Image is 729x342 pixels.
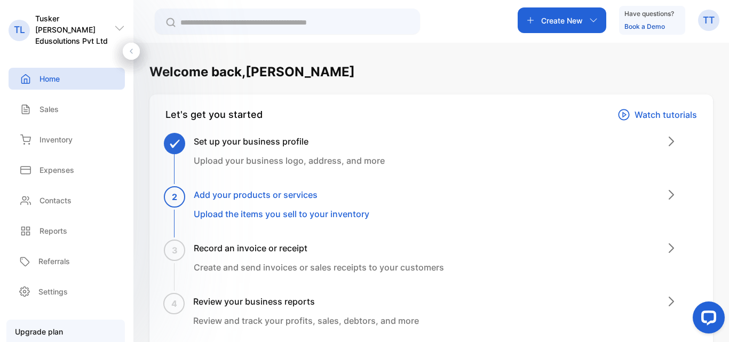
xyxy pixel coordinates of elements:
span: 3 [172,244,178,257]
p: TL [14,23,25,37]
p: Upload the items you sell to your inventory [194,208,369,220]
p: Have questions? [624,9,674,19]
p: Expenses [39,164,74,176]
p: Sales [39,104,59,115]
div: Let's get you started [165,107,263,122]
p: Tusker [PERSON_NAME] Edusolutions Pvt Ltd [35,13,114,46]
h3: Set up your business profile [194,135,385,148]
h1: Welcome back, [PERSON_NAME] [149,62,355,82]
span: 4 [171,297,177,310]
p: Upgrade plan [15,326,116,337]
p: Settings [38,286,68,297]
iframe: LiveChat chat widget [684,297,729,342]
p: TT [703,13,715,27]
p: Inventory [39,134,73,145]
p: Home [39,73,60,84]
button: TT [698,7,719,33]
p: Create and send invoices or sales receipts to your customers [194,261,444,274]
p: Upload your business logo, address, and more [194,154,385,167]
p: Contacts [39,195,72,206]
a: Book a Demo [624,22,665,30]
h3: Add your products or services [194,188,369,201]
h3: Record an invoice or receipt [194,242,444,254]
p: Referrals [38,256,70,267]
a: Watch tutorials [617,107,697,122]
button: Create New [518,7,606,33]
span: 2 [172,190,177,203]
p: Create New [541,15,583,26]
p: Reports [39,225,67,236]
p: Review and track your profits, sales, debtors, and more [193,314,419,327]
p: Watch tutorials [635,108,697,121]
h3: Review your business reports [193,295,419,308]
